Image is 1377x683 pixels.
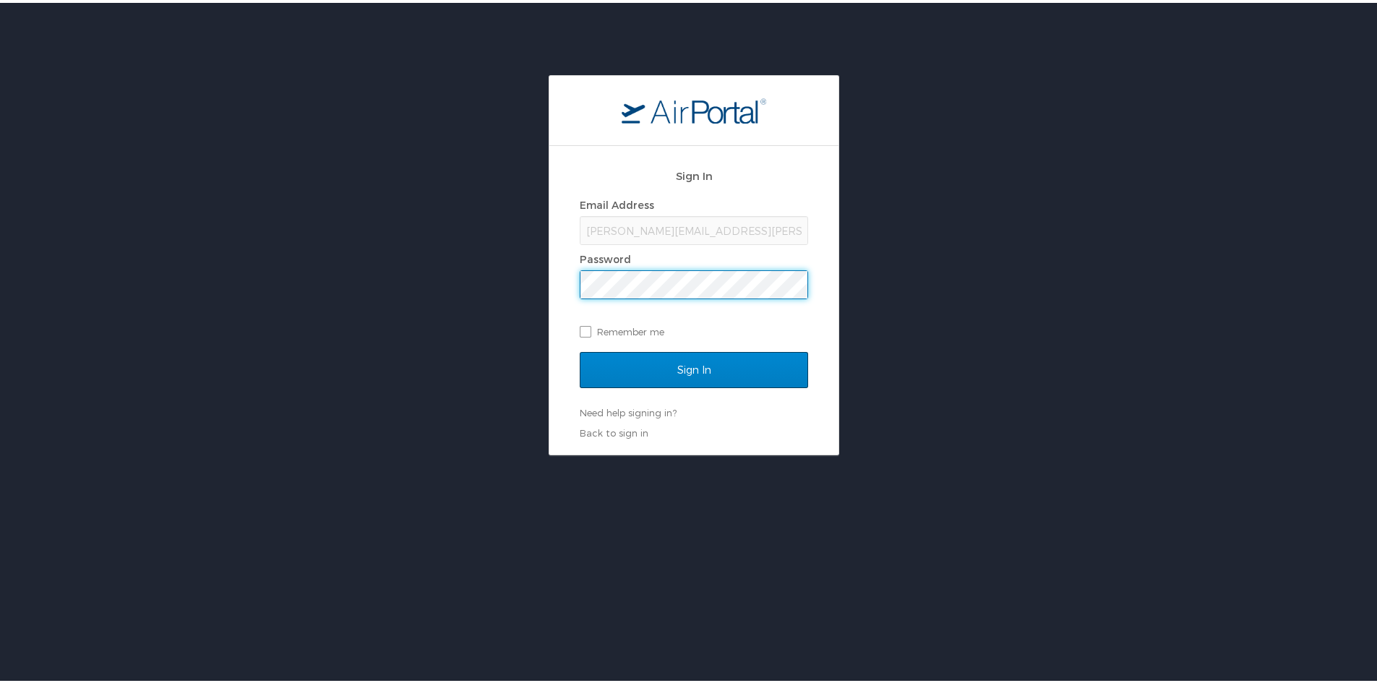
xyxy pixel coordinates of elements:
a: Need help signing in? [580,404,677,416]
img: logo [622,95,766,121]
label: Remember me [580,318,808,340]
input: Sign In [580,349,808,385]
label: Email Address [580,196,654,208]
a: Back to sign in [580,424,648,436]
label: Password [580,250,631,262]
h2: Sign In [580,165,808,181]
